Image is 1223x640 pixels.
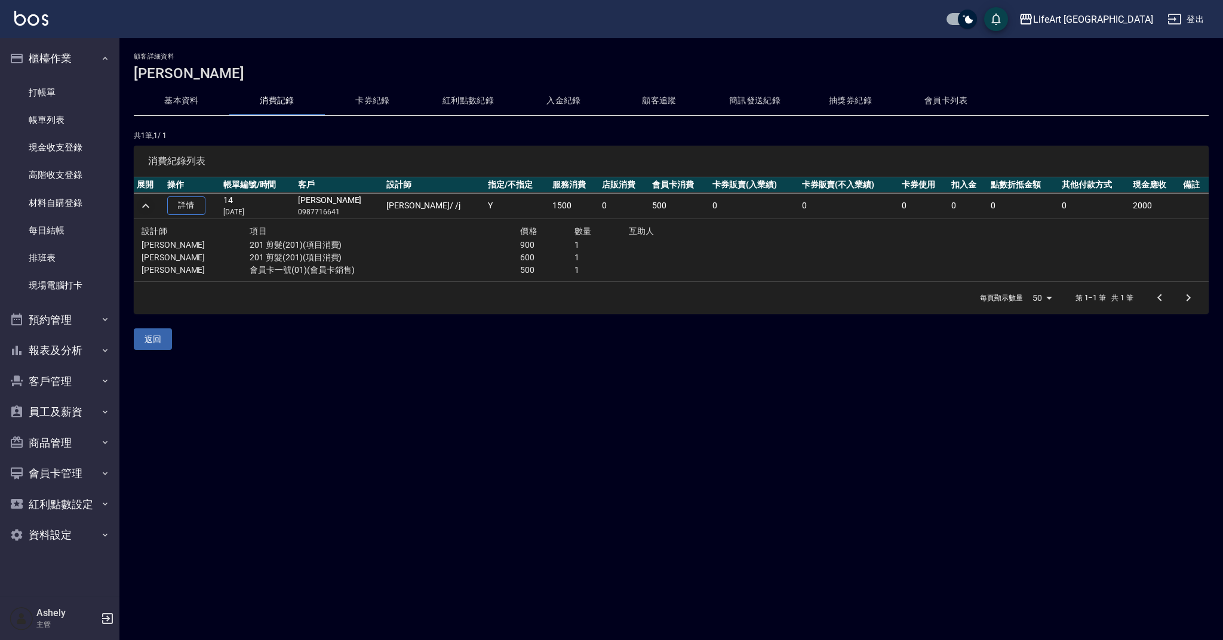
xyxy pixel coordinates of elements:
h5: Ashely [36,607,97,619]
td: 0 [1059,193,1130,219]
th: 帳單編號/時間 [220,177,295,193]
th: 展開 [134,177,164,193]
td: 0 [988,193,1059,219]
a: 排班表 [5,244,115,272]
p: 500 [520,264,574,276]
a: 帳單列表 [5,106,115,134]
span: 互助人 [629,226,654,236]
p: 會員卡一號(01)(會員卡銷售) [250,264,520,276]
th: 操作 [164,177,220,193]
a: 詳情 [167,196,205,215]
p: 201 剪髮(201)(項目消費) [250,251,520,264]
a: 每日結帳 [5,217,115,244]
p: [PERSON_NAME] [142,239,250,251]
td: 0 [899,193,949,219]
td: [PERSON_NAME] [295,193,383,219]
button: 櫃檯作業 [5,43,115,74]
button: 入金紀錄 [516,87,611,115]
img: Logo [14,11,48,26]
th: 卡券販賣(入業績) [709,177,798,193]
p: 1 [574,251,629,264]
td: 0 [599,193,649,219]
p: [PERSON_NAME] [142,251,250,264]
button: LifeArt [GEOGRAPHIC_DATA] [1014,7,1158,32]
td: 0 [709,193,798,219]
button: 卡券紀錄 [325,87,420,115]
button: 基本資料 [134,87,229,115]
a: 材料自購登錄 [5,189,115,217]
span: 消費紀錄列表 [148,155,1194,167]
td: 2000 [1130,193,1180,219]
button: 簡訊發送紀錄 [707,87,803,115]
p: 201 剪髮(201)(項目消費) [250,239,520,251]
span: 設計師 [142,226,167,236]
a: 打帳單 [5,79,115,106]
td: [PERSON_NAME] / /j [383,193,485,219]
button: 會員卡列表 [898,87,994,115]
th: 扣入金 [948,177,988,193]
p: 每頁顯示數量 [980,293,1023,303]
td: Y [485,193,549,219]
button: 紅利點數設定 [5,489,115,520]
td: 500 [649,193,709,219]
p: 600 [520,251,574,264]
th: 店販消費 [599,177,649,193]
button: expand row [137,197,155,215]
button: save [984,7,1008,31]
button: 資料設定 [5,519,115,550]
th: 設計師 [383,177,485,193]
button: 登出 [1163,8,1209,30]
span: 項目 [250,226,267,236]
p: 900 [520,239,574,251]
p: [PERSON_NAME] [142,264,250,276]
button: 商品管理 [5,427,115,459]
img: Person [10,607,33,630]
td: 1500 [549,193,600,219]
div: 50 [1028,282,1056,314]
p: 0987716641 [298,207,380,217]
button: 會員卡管理 [5,458,115,489]
p: [DATE] [223,207,292,217]
th: 卡券使用 [899,177,949,193]
a: 現金收支登錄 [5,134,115,161]
th: 服務消費 [549,177,600,193]
button: 報表及分析 [5,335,115,366]
th: 客戶 [295,177,383,193]
h2: 顧客詳細資料 [134,53,1209,60]
p: 主管 [36,619,97,630]
td: 14 [220,193,295,219]
span: 數量 [574,226,592,236]
th: 其他付款方式 [1059,177,1130,193]
button: 返回 [134,328,172,350]
button: 預約管理 [5,304,115,336]
button: 紅利點數紀錄 [420,87,516,115]
th: 指定/不指定 [485,177,549,193]
a: 現場電腦打卡 [5,272,115,299]
a: 高階收支登錄 [5,161,115,189]
th: 備註 [1180,177,1209,193]
button: 抽獎券紀錄 [803,87,898,115]
th: 現金應收 [1130,177,1180,193]
span: 價格 [520,226,537,236]
p: 1 [574,239,629,251]
p: 共 1 筆, 1 / 1 [134,130,1209,141]
p: 1 [574,264,629,276]
p: 第 1–1 筆 共 1 筆 [1075,293,1133,303]
th: 會員卡消費 [649,177,709,193]
button: 客戶管理 [5,366,115,397]
td: 0 [948,193,988,219]
div: LifeArt [GEOGRAPHIC_DATA] [1033,12,1153,27]
th: 卡券販賣(不入業績) [799,177,899,193]
h3: [PERSON_NAME] [134,65,1209,82]
button: 消費記錄 [229,87,325,115]
th: 點數折抵金額 [988,177,1059,193]
button: 員工及薪資 [5,396,115,427]
button: 顧客追蹤 [611,87,707,115]
td: 0 [799,193,899,219]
